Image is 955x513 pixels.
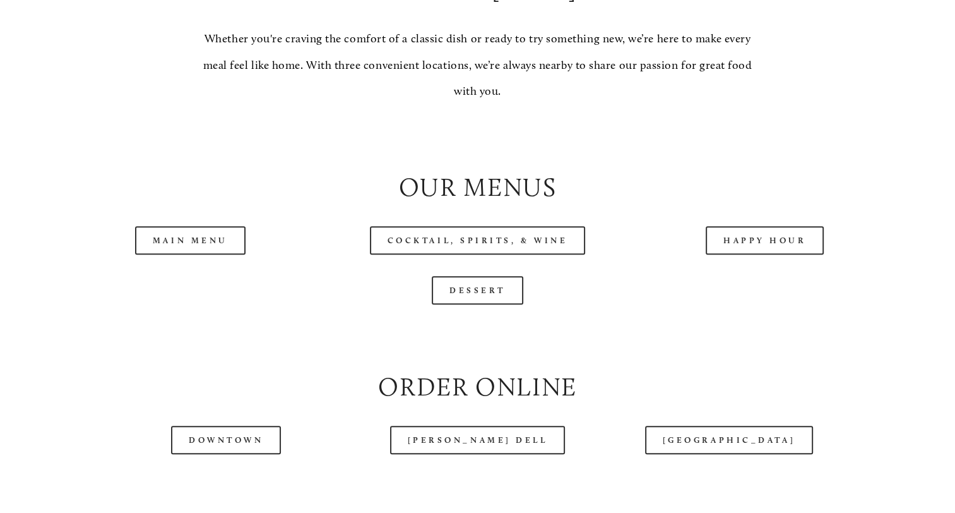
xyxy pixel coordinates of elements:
a: Cocktail, Spirits, & Wine [370,226,586,255]
h2: Order Online [57,369,898,404]
a: Happy Hour [706,226,824,255]
h2: Our Menus [57,169,898,205]
a: [GEOGRAPHIC_DATA] [645,426,813,454]
a: Downtown [171,426,281,454]
a: [PERSON_NAME] Dell [390,426,566,454]
a: Dessert [432,276,523,305]
a: Main Menu [135,226,246,255]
